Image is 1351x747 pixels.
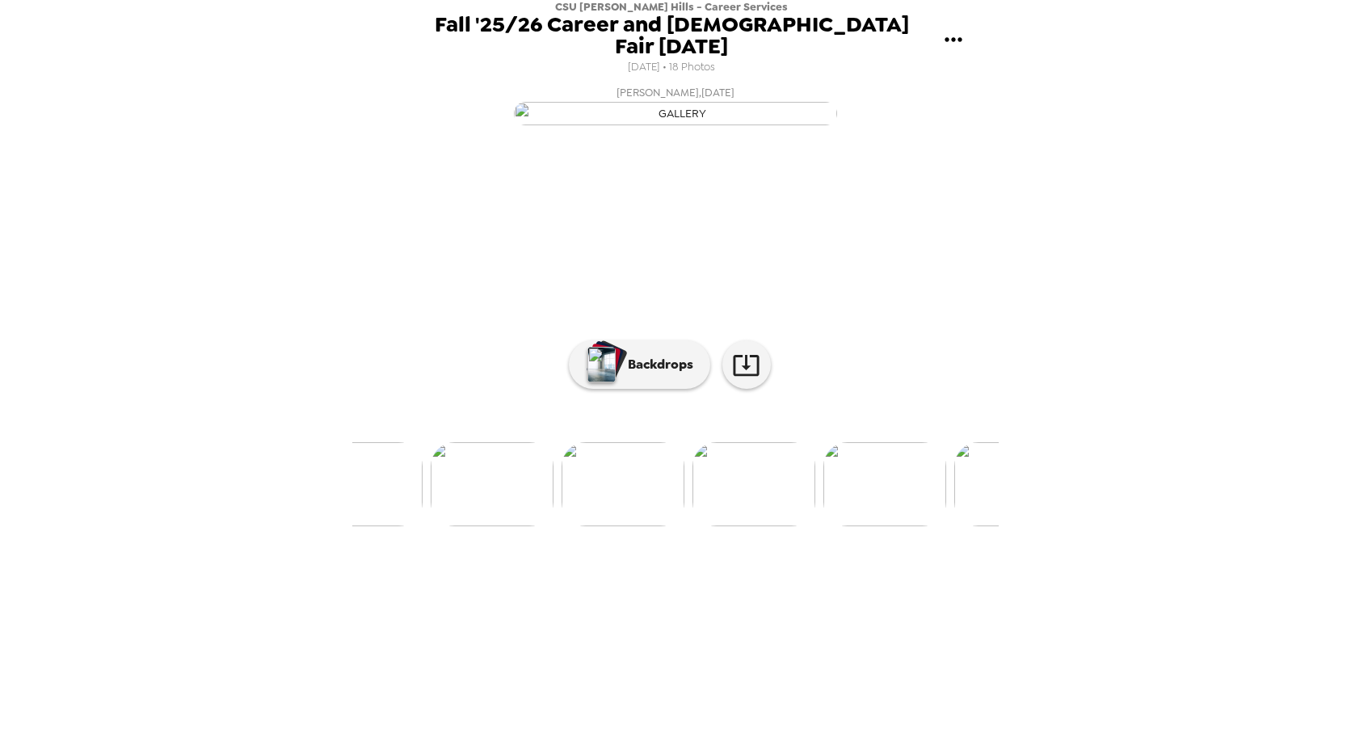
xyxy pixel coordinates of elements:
img: gallery [823,442,946,526]
img: gallery [692,442,815,526]
span: Fall '25/26 Career and [DEMOGRAPHIC_DATA] Fair [DATE] [417,14,927,57]
span: [DATE] • 18 Photos [628,57,715,78]
img: gallery [562,442,684,526]
button: Backdrops [569,340,710,389]
span: [PERSON_NAME] , [DATE] [617,83,734,102]
p: Backdrops [620,355,693,374]
button: gallery menu [927,13,979,65]
button: [PERSON_NAME],[DATE] [352,78,999,130]
img: gallery [514,102,837,125]
img: gallery [300,442,423,526]
img: gallery [954,442,1077,526]
img: gallery [431,442,553,526]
